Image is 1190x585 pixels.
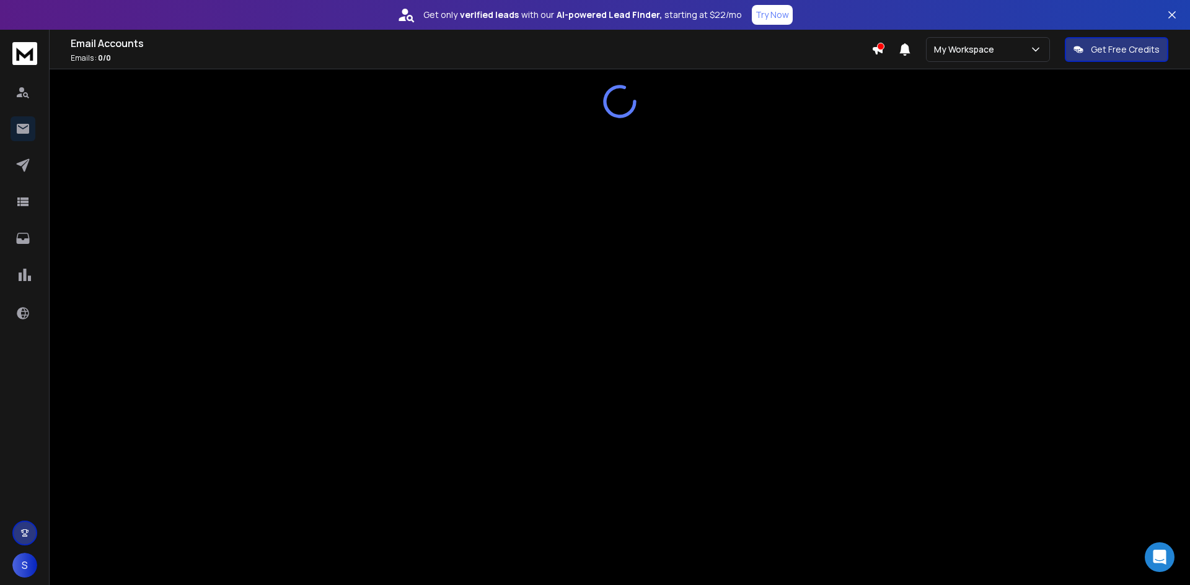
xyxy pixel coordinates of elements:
[1065,37,1168,62] button: Get Free Credits
[756,9,789,21] p: Try Now
[12,42,37,65] img: logo
[98,53,111,63] span: 0 / 0
[752,5,793,25] button: Try Now
[71,36,871,51] h1: Email Accounts
[1145,542,1175,572] div: Open Intercom Messenger
[934,43,999,56] p: My Workspace
[12,553,37,578] button: S
[460,9,519,21] strong: verified leads
[557,9,662,21] strong: AI-powered Lead Finder,
[423,9,742,21] p: Get only with our starting at $22/mo
[1091,43,1160,56] p: Get Free Credits
[71,53,871,63] p: Emails :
